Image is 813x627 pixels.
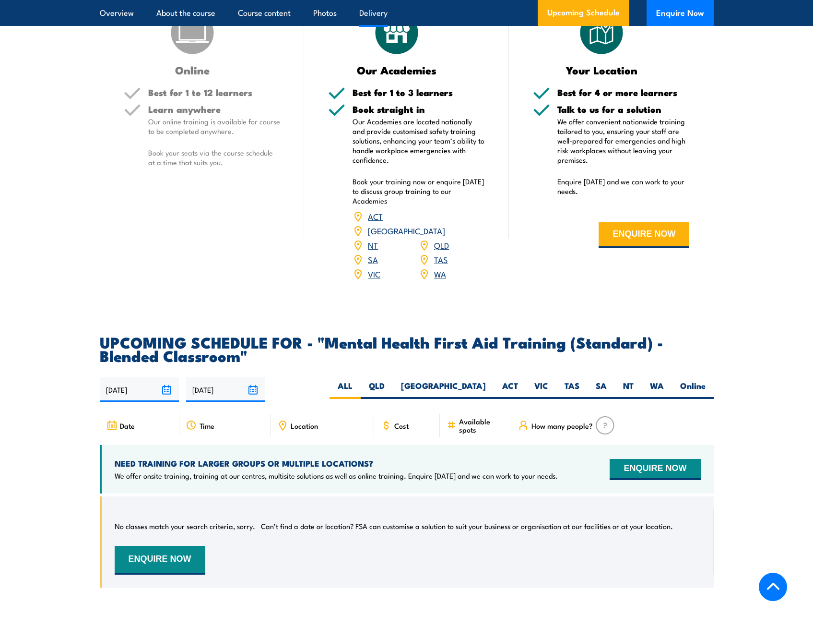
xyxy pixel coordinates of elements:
[148,117,281,136] p: Our online training is available for course to be completed anywhere.
[115,471,558,481] p: We offer onsite training, training at our centres, multisite solutions as well as online training...
[368,225,445,236] a: [GEOGRAPHIC_DATA]
[115,546,205,575] button: ENQUIRE NOW
[526,380,556,399] label: VIC
[459,417,505,434] span: Available spots
[533,64,671,75] h3: Your Location
[330,380,361,399] label: ALL
[494,380,526,399] label: ACT
[353,117,485,165] p: Our Academies are located nationally and provide customised safety training solutions, enhancing ...
[434,239,449,251] a: QLD
[531,422,593,430] span: How many people?
[557,177,690,196] p: Enquire [DATE] and we can work to your needs.
[148,88,281,97] h5: Best for 1 to 12 learners
[393,380,494,399] label: [GEOGRAPHIC_DATA]
[610,459,700,480] button: ENQUIRE NOW
[120,422,135,430] span: Date
[434,268,446,279] a: WA
[261,521,673,531] p: Can’t find a date or location? FSA can customise a solution to suit your business or organisation...
[100,335,714,362] h2: UPCOMING SCHEDULE FOR - "Mental Health First Aid Training (Standard) - Blended Classroom"
[148,105,281,114] h5: Learn anywhere
[186,377,265,402] input: To date
[361,380,393,399] label: QLD
[368,239,378,251] a: NT
[368,253,378,265] a: SA
[353,88,485,97] h5: Best for 1 to 3 learners
[556,380,588,399] label: TAS
[100,377,179,402] input: From date
[115,521,255,531] p: No classes match your search criteria, sorry.
[200,422,214,430] span: Time
[291,422,318,430] span: Location
[368,268,380,279] a: VIC
[394,422,409,430] span: Cost
[615,380,642,399] label: NT
[353,105,485,114] h5: Book straight in
[557,117,690,165] p: We offer convenient nationwide training tailored to you, ensuring your staff are well-prepared fo...
[353,177,485,205] p: Book your training now or enquire [DATE] to discuss group training to our Academies
[672,380,714,399] label: Online
[599,222,689,248] button: ENQUIRE NOW
[148,148,281,167] p: Book your seats via the course schedule at a time that suits you.
[588,380,615,399] label: SA
[557,105,690,114] h5: Talk to us for a solution
[115,458,558,469] h4: NEED TRAINING FOR LARGER GROUPS OR MULTIPLE LOCATIONS?
[328,64,466,75] h3: Our Academies
[368,210,383,222] a: ACT
[124,64,261,75] h3: Online
[557,88,690,97] h5: Best for 4 or more learners
[434,253,448,265] a: TAS
[642,380,672,399] label: WA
